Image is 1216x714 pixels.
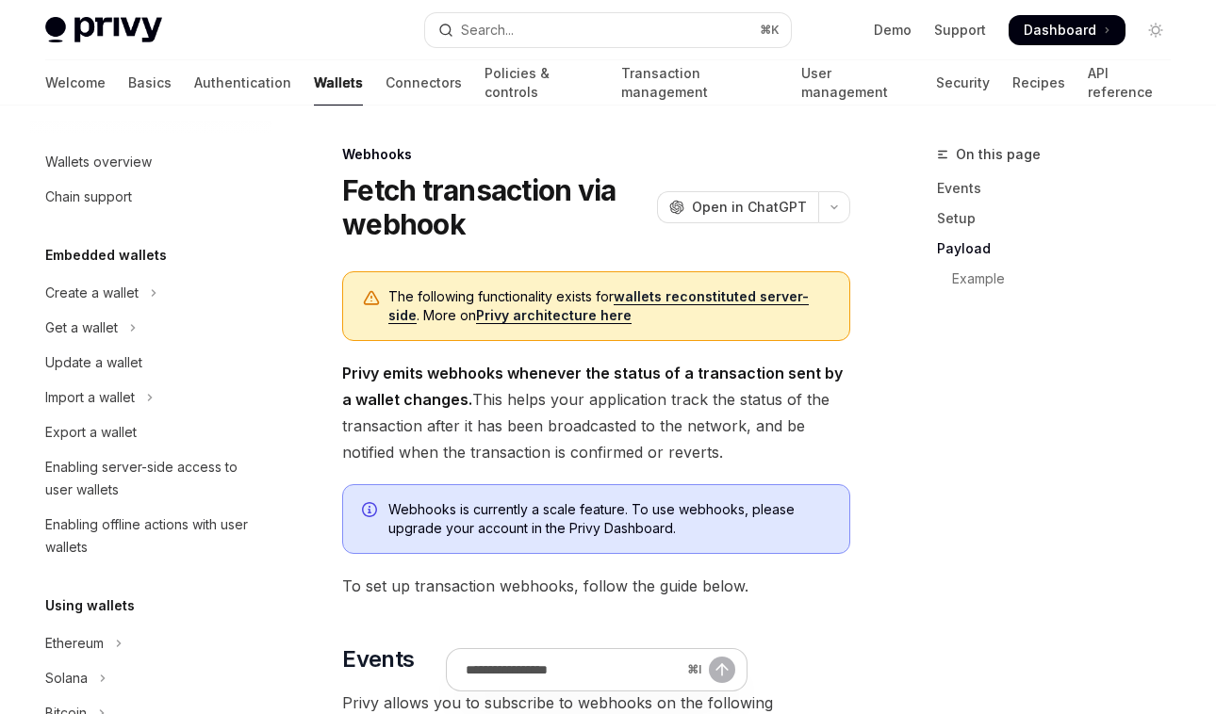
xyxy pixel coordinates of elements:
[45,667,88,690] div: Solana
[45,151,152,173] div: Wallets overview
[45,351,142,374] div: Update a wallet
[45,513,260,559] div: Enabling offline actions with user wallets
[476,307,632,324] a: Privy architecture here
[30,145,271,179] a: Wallets overview
[362,289,381,308] svg: Warning
[692,198,807,217] span: Open in ChatGPT
[425,13,790,47] button: Open search
[342,364,843,409] strong: Privy emits webhooks whenever the status of a transaction sent by a wallet changes.
[388,500,830,538] span: Webhooks is currently a scale feature. To use webhooks, please upgrade your account in the Privy ...
[801,60,913,105] a: User management
[342,173,649,241] h1: Fetch transaction via webhook
[621,60,779,105] a: Transaction management
[30,661,271,695] button: Toggle Solana section
[194,60,291,105] a: Authentication
[1141,15,1171,45] button: Toggle dark mode
[30,180,271,214] a: Chain support
[485,60,599,105] a: Policies & controls
[386,60,462,105] a: Connectors
[30,276,271,310] button: Toggle Create a wallet section
[1009,15,1126,45] a: Dashboard
[128,60,172,105] a: Basics
[45,386,135,409] div: Import a wallet
[342,145,850,164] div: Webhooks
[936,60,990,105] a: Security
[956,143,1041,166] span: On this page
[45,456,260,501] div: Enabling server-side access to user wallets
[937,234,1186,264] a: Payload
[45,244,167,267] h5: Embedded wallets
[314,60,363,105] a: Wallets
[709,657,735,683] button: Send message
[45,421,137,444] div: Export a wallet
[1012,60,1065,105] a: Recipes
[461,19,514,41] div: Search...
[388,287,830,325] span: The following functionality exists for . More on
[45,632,104,655] div: Ethereum
[45,316,118,339] div: Get a wallet
[30,311,271,345] button: Toggle Get a wallet section
[1024,21,1096,40] span: Dashboard
[937,203,1186,234] a: Setup
[30,450,271,507] a: Enabling server-side access to user wallets
[937,173,1186,203] a: Events
[874,21,912,40] a: Demo
[45,60,106,105] a: Welcome
[45,186,132,208] div: Chain support
[30,508,271,564] a: Enabling offline actions with user wallets
[30,381,271,414] button: Toggle Import a wallet section
[342,360,850,465] span: This helps your application track the status of the transaction after it has been broadcasted to ...
[362,502,381,521] svg: Info
[30,626,271,660] button: Toggle Ethereum section
[342,573,850,599] span: To set up transaction webhooks, follow the guide below.
[45,594,135,617] h5: Using wallets
[657,191,818,223] button: Open in ChatGPT
[1088,60,1171,105] a: API reference
[760,23,780,38] span: ⌘ K
[30,415,271,449] a: Export a wallet
[30,346,271,380] a: Update a wallet
[937,264,1186,294] a: Example
[45,282,139,304] div: Create a wallet
[934,21,986,40] a: Support
[466,649,680,690] input: Ask a question...
[45,17,162,43] img: light logo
